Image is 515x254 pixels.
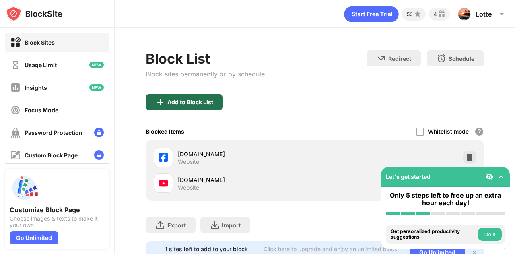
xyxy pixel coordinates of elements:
div: 4 [434,11,437,17]
div: Block Sites [25,39,55,46]
div: Get personalized productivity suggestions [391,229,476,240]
img: new-icon.svg [89,62,104,68]
div: Blocked Items [146,128,184,135]
div: 50 [407,11,413,17]
div: Website [178,184,199,191]
img: eye-not-visible.svg [486,173,494,181]
img: new-icon.svg [89,84,104,91]
img: password-protection-off.svg [10,128,21,138]
div: Customize Block Page [10,206,105,214]
img: favicons [159,153,168,162]
div: Password Protection [25,129,82,136]
div: Custom Block Page [25,152,78,159]
div: Only 5 steps left to free up an extra hour each day! [386,192,505,207]
button: Do it [478,228,502,241]
div: Whitelist mode [428,128,469,135]
div: Add to Block List [167,99,213,105]
div: Let's get started [386,173,431,180]
div: Block List [146,50,265,67]
img: lock-menu.svg [94,150,104,160]
img: ACg8ocLeUKYHTihFeGsYT_HNwaO1fTyl39F3WCKDunW8vAguzAgkNJ0=s96-c [458,8,471,21]
div: Schedule [449,55,474,62]
div: [DOMAIN_NAME] [178,176,315,184]
div: Import [222,222,241,229]
div: Insights [25,84,47,91]
div: animation [344,6,399,22]
div: [DOMAIN_NAME] [178,150,315,158]
img: favicons [159,178,168,188]
div: Choose images & texts to make it your own [10,215,105,228]
img: lock-menu.svg [94,128,104,137]
div: Lotte [476,10,492,18]
img: customize-block-page-off.svg [10,150,21,160]
div: Block sites permanently or by schedule [146,70,265,78]
img: insights-off.svg [10,83,21,93]
img: time-usage-off.svg [10,60,21,70]
div: Website [178,158,199,165]
img: block-on.svg [10,37,21,47]
img: omni-setup-toggle.svg [497,173,505,181]
img: points-small.svg [413,9,422,19]
img: logo-blocksite.svg [6,6,62,22]
div: Usage Limit [25,62,57,68]
div: Export [167,222,186,229]
img: reward-small.svg [437,9,447,19]
img: focus-off.svg [10,105,21,115]
div: Focus Mode [25,107,58,114]
div: Go Unlimited [10,231,58,244]
img: push-custom-page.svg [10,173,39,202]
div: Redirect [388,55,411,62]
